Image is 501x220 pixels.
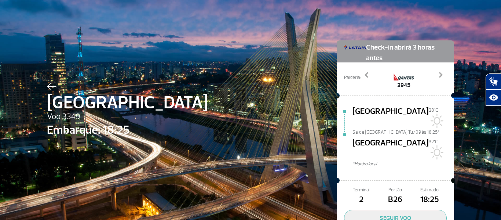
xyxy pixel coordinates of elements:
button: Abrir tradutor de língua de sinais. [486,73,501,90]
button: Abrir recursos assistivos. [486,90,501,106]
span: [GEOGRAPHIC_DATA] [352,137,429,161]
span: 3945 [393,81,415,90]
span: *Horáro local [352,161,454,167]
span: Terminal [344,187,378,194]
img: Sol [429,113,443,128]
span: Estimado [413,187,447,194]
div: Plugin de acessibilidade da Hand Talk. [486,73,501,106]
span: Sai de [GEOGRAPHIC_DATA] Tu/09 às 18:25* [352,129,454,134]
span: 18:25 [413,194,447,206]
span: Portão [378,187,412,194]
span: Voo 3349 [47,111,208,123]
span: 32°C [429,139,438,145]
img: Sol [429,145,443,160]
span: Parceria: [344,74,361,81]
span: [GEOGRAPHIC_DATA] [47,90,208,116]
span: [GEOGRAPHIC_DATA] [352,105,429,129]
span: B26 [378,194,412,206]
span: Embarque: 18:25 [47,121,208,139]
span: Check-in abrirá 3 horas antes [366,40,447,64]
span: 2 [344,194,378,206]
span: 28°C [429,107,438,113]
